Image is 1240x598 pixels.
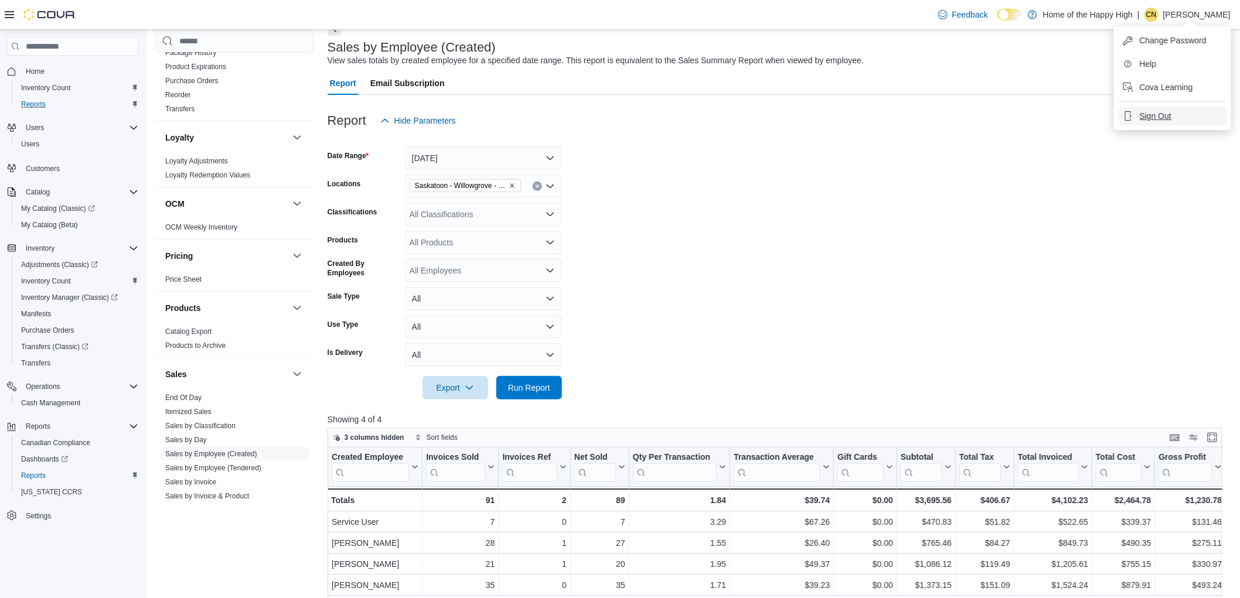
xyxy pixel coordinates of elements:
a: Price Sheet [165,275,202,283]
a: Reports [16,97,50,111]
span: Cash Management [16,396,138,410]
div: 28 [426,536,495,550]
span: Canadian Compliance [16,436,138,450]
a: Home [21,64,49,78]
div: Totals [331,493,418,507]
div: $26.40 [734,536,830,550]
div: $84.27 [959,536,1010,550]
button: Customers [2,159,143,176]
button: Catalog [21,185,54,199]
a: Adjustments (Classic) [16,258,103,272]
div: [PERSON_NAME] [332,536,418,550]
div: 7 [574,515,625,529]
div: $849.73 [1018,536,1088,550]
a: Settings [21,509,56,523]
button: Cash Management [12,395,143,411]
div: Invoices Sold [426,452,485,482]
div: Gift Card Sales [837,452,884,482]
span: Sales by Invoice [165,477,216,487]
button: Operations [21,380,65,394]
div: $3,695.56 [901,493,952,507]
a: Sales by Day [165,436,207,444]
div: View sales totals by created employee for a specified date range. This report is equivalent to th... [328,54,864,67]
button: Reports [12,467,143,484]
h3: Loyalty [165,132,194,143]
span: Loyalty Redemption Values [165,170,250,180]
button: Invoices Ref [502,452,566,482]
div: Loyalty [156,154,314,187]
div: $0.00 [837,536,893,550]
button: Catalog [2,184,143,200]
span: Transfers [21,358,50,368]
button: Open list of options [546,182,555,191]
button: Total Invoiced [1018,452,1088,482]
span: [US_STATE] CCRS [21,487,82,497]
button: Manifests [12,306,143,322]
div: $2,464.78 [1096,493,1151,507]
button: Pricing [290,249,304,263]
span: Operations [26,382,60,391]
a: Purchase Orders [165,77,219,85]
label: Is Delivery [328,348,363,357]
button: Transaction Average [734,452,830,482]
div: $339.37 [1096,515,1151,529]
div: Qty Per Transaction [633,452,717,463]
h3: Sales [165,368,187,380]
div: Invoices Sold [426,452,485,463]
a: Feedback [934,3,993,26]
button: Home [2,63,143,80]
p: | [1137,8,1140,22]
label: Date Range [328,151,369,160]
div: Service User [332,515,418,529]
a: Reorder [165,91,190,99]
span: Reorder [165,90,190,100]
div: 1.55 [633,536,726,550]
a: Loyalty Adjustments [165,157,228,165]
div: Transaction Average [734,452,820,482]
a: Product Expirations [165,63,226,71]
div: Total Tax [959,452,1001,463]
label: Created By Employees [328,259,400,278]
a: Sales by Invoice & Product [165,492,249,500]
span: Saskatoon - Willowgrove - Fire & Flower [410,179,521,192]
div: $67.26 [734,515,830,529]
button: Enter fullscreen [1205,430,1219,445]
span: Hide Parameters [394,115,456,127]
a: My Catalog (Classic) [16,201,100,216]
div: Total Cost [1096,452,1142,482]
span: Inventory Count [21,276,71,286]
a: Sales by Invoice [165,478,216,486]
a: Manifests [16,307,56,321]
div: $330.97 [1159,557,1222,571]
div: $1,205.61 [1018,557,1088,571]
a: End Of Day [165,394,202,402]
button: Reports [21,419,55,433]
span: Canadian Compliance [21,438,90,447]
div: 3.29 [633,515,726,529]
div: Gift Cards [837,452,884,463]
span: Change Password [1140,35,1207,46]
span: Sales by Classification [165,421,236,430]
span: 3 columns hidden [345,433,404,442]
div: $0.00 [837,493,893,507]
button: Change Password [1119,31,1227,50]
div: Subtotal [901,452,942,482]
button: Canadian Compliance [12,435,143,451]
span: Reports [21,100,46,109]
button: Inventory Count [12,273,143,289]
label: Products [328,235,358,245]
div: [PERSON_NAME] [332,557,418,571]
a: My Catalog (Beta) [16,218,83,232]
div: $1,086.12 [901,557,952,571]
button: 3 columns hidden [328,430,409,445]
span: Inventory [26,244,54,253]
div: $522.65 [1018,515,1088,529]
button: Users [2,119,143,136]
div: $119.49 [959,557,1010,571]
span: Sign Out [1140,110,1171,122]
div: 7 [426,515,495,529]
button: Clear input [533,182,542,191]
span: Adjustments (Classic) [21,260,98,269]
